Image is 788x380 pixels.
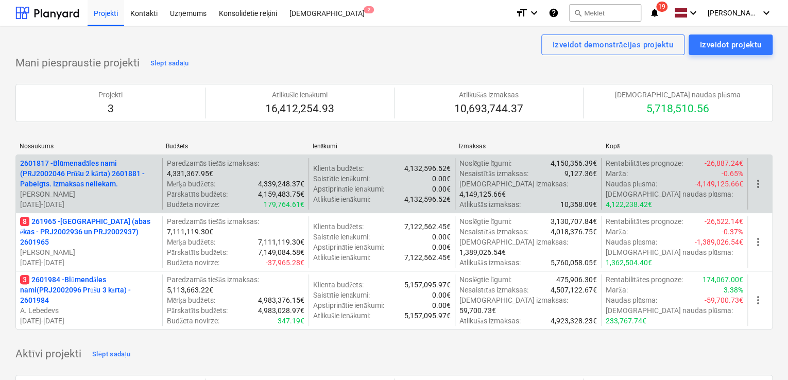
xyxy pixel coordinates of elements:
[615,102,741,116] p: 5,718,510.56
[606,237,657,247] p: Naudas plūsma :
[313,184,384,194] p: Apstiprinātie ienākumi :
[20,217,29,226] span: 8
[606,285,627,295] p: Marža :
[459,179,568,189] p: [DEMOGRAPHIC_DATA] izmaksas :
[722,227,743,237] p: -0.37%
[432,184,451,194] p: 0.00€
[92,349,131,360] div: Slēpt sadaļu
[560,199,597,210] p: 10,358.09€
[459,158,511,168] p: Noslēgtie līgumi :
[258,179,304,189] p: 4,339,248.37€
[167,274,259,285] p: Paredzamās tiešās izmaksas :
[150,58,189,70] div: Slēpt sadaļu
[313,310,370,321] p: Atlikušie ienākumi :
[20,189,158,199] p: [PERSON_NAME]
[551,227,597,237] p: 4,018,376.75€
[20,143,158,150] div: Nosaukums
[404,221,451,232] p: 7,122,562.45€
[705,295,743,305] p: -59,700.73€
[564,168,597,179] p: 9,127.36€
[606,189,733,199] p: [DEMOGRAPHIC_DATA] naudas plūsma :
[265,102,334,116] p: 16,412,254.93
[20,275,29,284] span: 3
[454,90,523,100] p: Atlikušās izmaksas
[606,295,657,305] p: Naudas plūsma :
[167,179,215,189] p: Mērķa budžets :
[313,143,451,150] div: Ienākumi
[167,189,228,199] p: Pārskatīts budžets :
[695,179,743,189] p: -4,149,125.66€
[404,310,451,321] p: 5,157,095.97€
[404,280,451,290] p: 5,157,095.97€
[432,290,451,300] p: 0.00€
[166,143,304,150] div: Budžets
[606,227,627,237] p: Marža :
[459,247,506,257] p: 1,389,026.54€
[404,252,451,263] p: 7,122,562.45€
[700,38,761,51] div: Izveidot projektu
[656,2,667,12] span: 19
[649,7,660,19] i: notifications
[432,242,451,252] p: 0.00€
[606,199,652,210] p: 4,122,238.42€
[20,305,158,316] p: A. Lebedevs
[687,7,699,19] i: keyboard_arrow_down
[167,237,215,247] p: Mērķa budžets :
[167,257,219,268] p: Budžeta novirze :
[90,346,133,362] button: Slēpt sadaļu
[553,38,673,51] div: Izveidot demonstrācijas projektu
[705,216,743,227] p: -26,522.14€
[313,163,364,174] p: Klienta budžets :
[278,316,304,326] p: 347.19€
[736,331,788,380] iframe: Chat Widget
[313,300,384,310] p: Apstiprinātie ienākumi :
[313,252,370,263] p: Atlikušie ienākumi :
[265,90,334,100] p: Atlikušie ienākumi
[404,194,451,204] p: 4,132,596.52€
[459,216,511,227] p: Noslēgtie līgumi :
[258,247,304,257] p: 7,149,084.58€
[313,242,384,252] p: Apstiprinātie ienākumi :
[541,34,684,55] button: Izveidot demonstrācijas projektu
[20,316,158,326] p: [DATE] - [DATE]
[20,216,158,247] p: 261965 - [GEOGRAPHIC_DATA] (abas ēkas - PRJ2002936 un PRJ2002937) 2601965
[459,285,528,295] p: Nesaistītās izmaksas :
[606,257,652,268] p: 1,362,504.40€
[313,280,364,290] p: Klienta budžets :
[15,347,81,361] p: Aktīvi projekti
[364,6,374,13] span: 2
[459,189,506,199] p: 4,149,125.66€
[752,236,764,248] span: more_vert
[752,294,764,306] span: more_vert
[313,174,370,184] p: Saistītie ienākumi :
[432,300,451,310] p: 0.00€
[266,257,304,268] p: -37,965.28€
[167,168,213,179] p: 4,331,367.95€
[459,257,521,268] p: Atlikušās izmaksas :
[167,316,219,326] p: Budžeta novirze :
[258,237,304,247] p: 7,111,119.30€
[551,316,597,326] p: 4,923,328.23€
[98,90,123,100] p: Projekti
[20,158,158,210] div: 2601817 -Blūmenadāles nami (PRJ2002046 Prūšu 2 kārta) 2601881 - Pabeigts. Izmaksas neliekam.[PERS...
[551,285,597,295] p: 4,507,122.67€
[167,247,228,257] p: Pārskatīts budžets :
[167,199,219,210] p: Budžeta novirze :
[20,274,158,326] div: 32601984 -Blūmendāles nami(PRJ2002096 Prūšu 3 kārta) - 2601984A. Lebedevs[DATE]-[DATE]
[432,174,451,184] p: 0.00€
[722,168,743,179] p: -0.65%
[516,7,528,19] i: format_size
[459,143,597,150] div: Izmaksas
[258,189,304,199] p: 4,159,483.75€
[20,257,158,268] p: [DATE] - [DATE]
[551,216,597,227] p: 3,130,707.84€
[615,90,741,100] p: [DEMOGRAPHIC_DATA] naudas plūsma
[258,295,304,305] p: 4,983,376.15€
[15,56,140,71] p: Mani piespraustie projekti
[606,274,682,285] p: Rentabilitātes prognoze :
[20,247,158,257] p: [PERSON_NAME]
[459,227,528,237] p: Nesaistītās izmaksas :
[20,158,158,189] p: 2601817 - Blūmenadāles nami (PRJ2002046 Prūšu 2 kārta) 2601881 - Pabeigts. Izmaksas neliekam.
[606,216,682,227] p: Rentabilitātes prognoze :
[760,7,773,19] i: keyboard_arrow_down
